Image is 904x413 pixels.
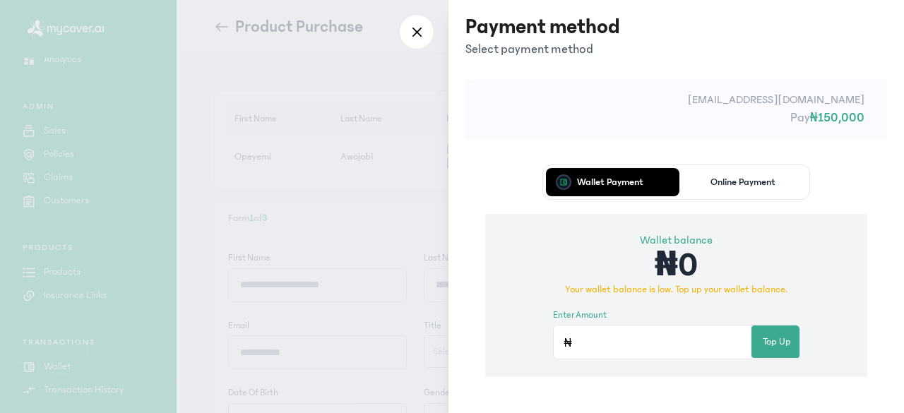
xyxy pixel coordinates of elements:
p: Wallet Payment [577,177,643,187]
p: [EMAIL_ADDRESS][DOMAIN_NAME] [488,91,864,108]
p: ₦0 [553,249,800,282]
p: Pay [488,108,864,128]
p: Your wallet balance is low. Top up your wallet balance. [553,282,800,297]
p: Online Payment [710,177,775,187]
button: Top Up [751,325,802,358]
button: Online Payment [679,168,807,196]
span: ₦150,000 [810,111,864,125]
span: Top Up [763,335,791,349]
label: Enter amount [553,309,607,323]
h3: Payment method [465,14,620,40]
button: Wallet Payment [546,168,674,196]
p: Select payment method [465,40,620,59]
p: Wallet balance [553,232,800,249]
